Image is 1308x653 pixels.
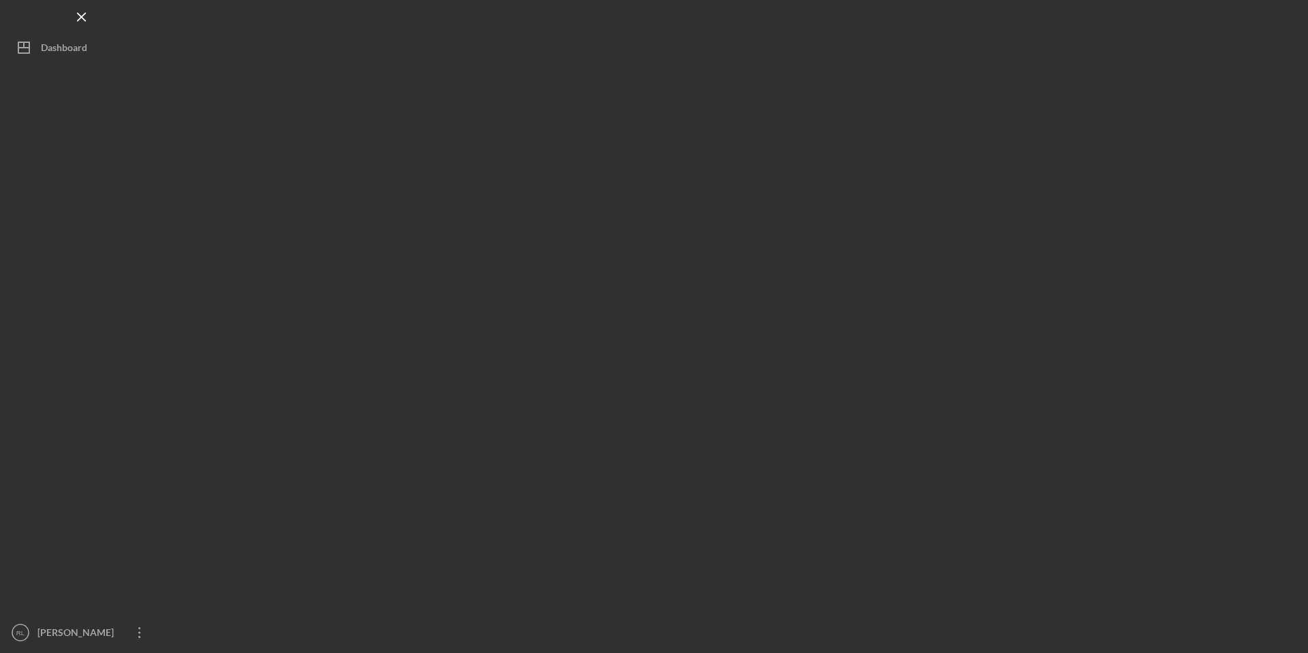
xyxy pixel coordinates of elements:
[7,34,157,61] button: Dashboard
[16,629,25,637] text: RL
[41,34,87,65] div: Dashboard
[34,619,123,650] div: [PERSON_NAME]
[7,619,157,646] button: RL[PERSON_NAME]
